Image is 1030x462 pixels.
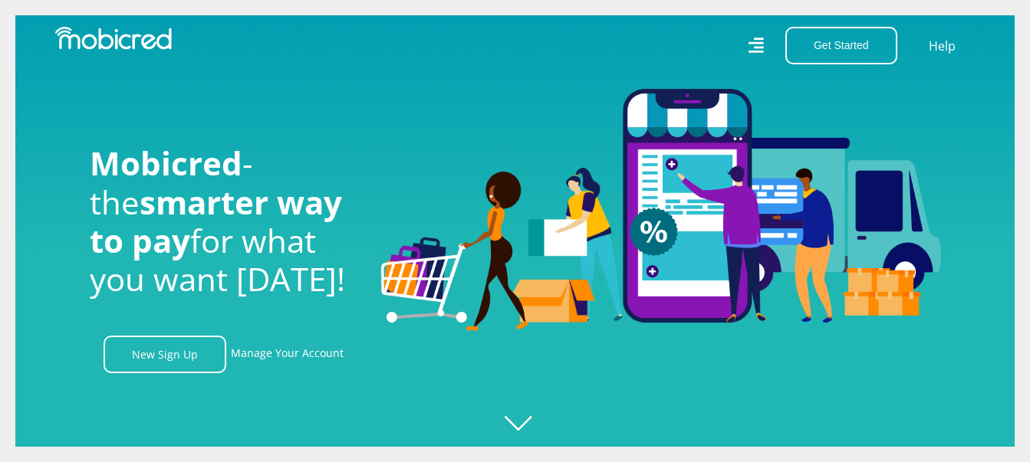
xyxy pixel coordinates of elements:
[381,89,941,331] img: Welcome to Mobicred
[90,180,342,262] span: smarter way to pay
[104,336,226,373] a: New Sign Up
[928,36,956,56] a: Help
[90,141,242,185] span: Mobicred
[55,27,172,50] img: Mobicred
[231,336,344,373] a: Manage Your Account
[90,144,358,299] h1: - the for what you want [DATE]!
[785,27,897,64] button: Get Started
